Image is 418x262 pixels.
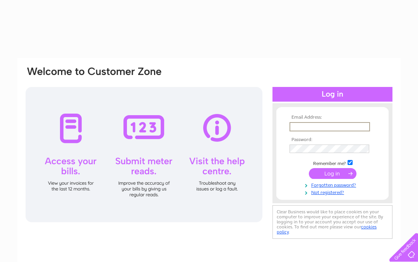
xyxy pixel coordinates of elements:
th: Email Address: [288,115,377,120]
a: Not registered? [290,188,377,196]
a: Forgotten password? [290,181,377,188]
td: Remember me? [288,159,377,167]
input: Submit [309,168,356,179]
div: Clear Business would like to place cookies on your computer to improve your experience of the sit... [272,205,392,239]
th: Password: [288,137,377,143]
a: cookies policy [277,224,377,235]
